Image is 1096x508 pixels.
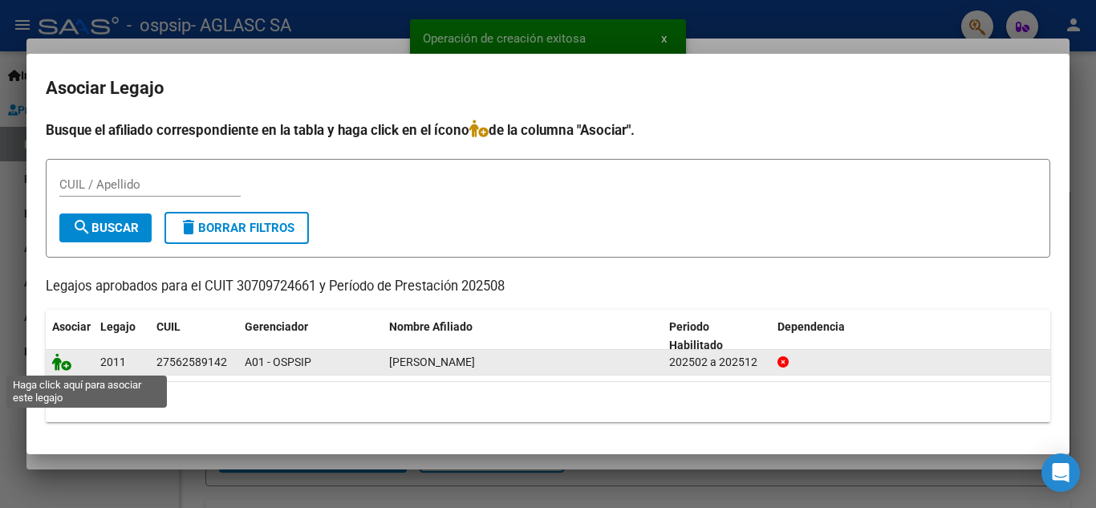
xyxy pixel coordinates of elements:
[777,320,845,333] span: Dependencia
[46,120,1050,140] h4: Busque el afiliado correspondiente en la tabla y haga click en el ícono de la columna "Asociar".
[72,217,91,237] mat-icon: search
[156,320,181,333] span: CUIL
[59,213,152,242] button: Buscar
[46,382,1050,422] div: 1 registros
[1041,453,1080,492] div: Open Intercom Messenger
[771,310,1051,363] datatable-header-cell: Dependencia
[52,320,91,333] span: Asociar
[179,221,294,235] span: Borrar Filtros
[100,320,136,333] span: Legajo
[46,310,94,363] datatable-header-cell: Asociar
[164,212,309,244] button: Borrar Filtros
[46,277,1050,297] p: Legajos aprobados para el CUIT 30709724661 y Período de Prestación 202508
[383,310,663,363] datatable-header-cell: Nombre Afiliado
[245,320,308,333] span: Gerenciador
[389,356,475,368] span: VARGAS ESPINOZA THAIS ELUNEY
[100,356,126,368] span: 2011
[245,356,311,368] span: A01 - OSPSIP
[389,320,473,333] span: Nombre Afiliado
[156,353,227,372] div: 27562589142
[150,310,238,363] datatable-header-cell: CUIL
[238,310,383,363] datatable-header-cell: Gerenciador
[94,310,150,363] datatable-header-cell: Legajo
[663,310,771,363] datatable-header-cell: Periodo Habilitado
[72,221,139,235] span: Buscar
[669,353,765,372] div: 202502 a 202512
[669,320,723,352] span: Periodo Habilitado
[179,217,198,237] mat-icon: delete
[46,73,1050,104] h2: Asociar Legajo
